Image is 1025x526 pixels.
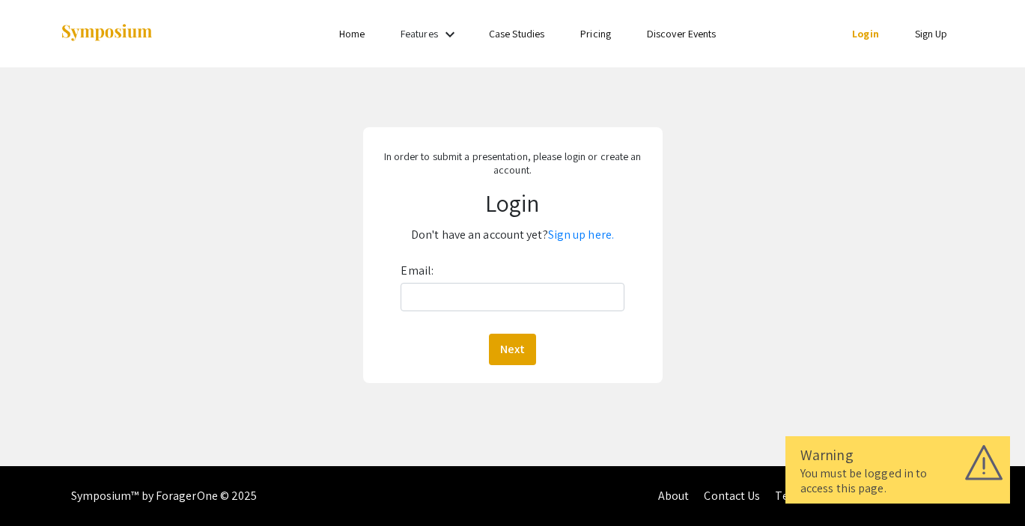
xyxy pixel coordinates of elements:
p: Don't have an account yet? [373,223,652,247]
a: Discover Events [647,27,717,40]
a: Case Studies [489,27,544,40]
a: Home [339,27,365,40]
p: In order to submit a presentation, please login or create an account. [373,150,652,177]
button: Next [489,334,536,365]
div: You must be logged in to access this page. [800,466,995,496]
mat-icon: Expand Features list [441,25,459,43]
img: Symposium by ForagerOne [60,23,153,43]
h1: Login [373,189,652,217]
a: Sign up here. [548,227,614,242]
a: Login [852,27,879,40]
div: Symposium™ by ForagerOne © 2025 [71,466,258,526]
a: Sign Up [915,27,948,40]
a: About [658,488,690,504]
label: Email: [401,259,434,283]
a: Contact Us [704,488,760,504]
a: Pricing [580,27,611,40]
div: Warning [800,444,995,466]
a: Terms of Service [775,488,860,504]
a: Features [401,27,438,40]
